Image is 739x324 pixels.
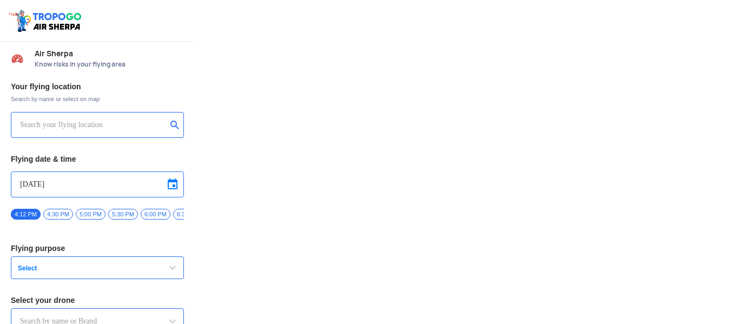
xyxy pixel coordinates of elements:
span: Select [14,264,149,273]
h3: Select your drone [11,296,184,304]
span: Know risks in your flying area [35,60,184,69]
h3: Flying date & time [11,155,184,163]
span: 6:30 PM [173,209,203,220]
span: 4:12 PM [11,209,41,220]
span: 5:30 PM [108,209,138,220]
img: Risk Scores [11,52,24,65]
span: 5:00 PM [76,209,105,220]
h3: Flying purpose [11,244,184,252]
span: Air Sherpa [35,49,184,58]
img: ic_tgdronemaps.svg [8,8,85,33]
span: 6:00 PM [141,209,170,220]
span: 4:30 PM [43,209,73,220]
h3: Your flying location [11,83,184,90]
input: Select Date [20,178,175,191]
input: Search your flying location [20,118,167,131]
button: Select [11,256,184,279]
span: Search by name or select on map [11,95,184,103]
